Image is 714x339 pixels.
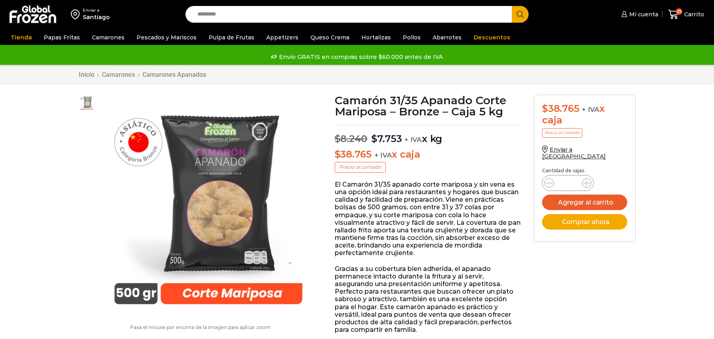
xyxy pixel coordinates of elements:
a: Camarones [88,30,129,45]
a: Mi cuenta [619,6,658,22]
a: Appetizers [262,30,302,45]
span: + IVA [375,151,392,159]
a: Camarones Apanados [142,71,207,78]
p: Precio al contado [335,162,386,172]
p: El Camarón 31/35 apanado corte mariposa y sin vena es una opción ideal para restaurantes y hogare... [335,181,522,257]
h1: Camarón 31/35 Apanado Corte Mariposa – Bronze – Caja 5 kg [335,95,522,117]
p: Gracias a su cobertura bien adherida, el apanado permanece intacto durante la fritura y al servir... [335,265,522,334]
a: Tienda [7,30,36,45]
bdi: 38.765 [335,148,372,160]
span: $ [335,133,341,144]
p: Cantidad de cajas [542,168,627,173]
button: Comprar ahora [542,214,627,230]
div: x caja [542,103,627,126]
p: Precio al contado [542,128,582,138]
bdi: 8.240 [335,133,368,144]
input: Product quantity [560,177,575,189]
button: Search button [512,6,529,23]
bdi: 38.765 [542,103,579,114]
p: x caja [335,149,522,160]
p: Pasa el mouse por encima de la imagen para aplicar zoom [78,325,323,330]
span: $ [542,103,548,114]
span: apanados [79,95,95,111]
button: Agregar al carrito [542,195,627,210]
span: + IVA [404,136,422,144]
img: apanados [99,95,318,313]
a: Pulpa de Frutas [205,30,258,45]
img: address-field-icon.svg [71,8,83,21]
span: 29 [676,8,682,15]
div: Enviar a [83,8,110,13]
a: Inicio [78,71,95,78]
a: Camarones [101,71,135,78]
span: $ [335,148,341,160]
span: Carrito [682,10,704,18]
div: Santiago [83,13,110,21]
a: Pescados y Mariscos [133,30,201,45]
a: Queso Crema [306,30,353,45]
span: $ [371,133,377,144]
a: Descuentos [470,30,514,45]
a: Hortalizas [357,30,395,45]
a: Abarrotes [429,30,466,45]
a: Pollos [399,30,425,45]
a: Enviar a [GEOGRAPHIC_DATA] [542,146,606,160]
div: 1 / 3 [99,95,318,313]
span: + IVA [582,105,599,113]
span: Mi cuenta [627,10,658,18]
p: x kg [335,125,522,145]
a: Papas Fritas [40,30,84,45]
bdi: 7.753 [371,133,402,144]
a: 29 Carrito [666,5,706,24]
nav: Breadcrumb [78,71,207,78]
